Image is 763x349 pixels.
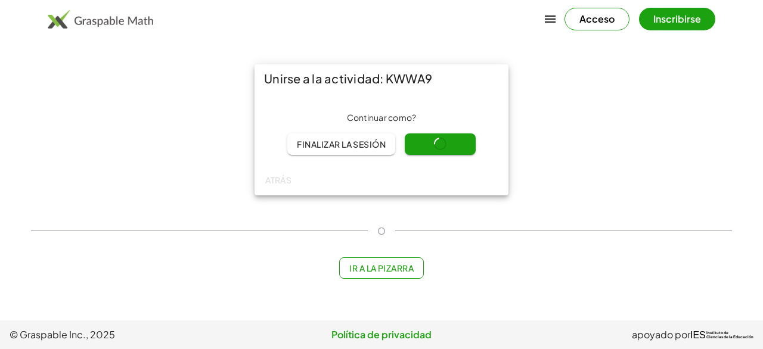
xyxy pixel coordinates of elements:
[264,71,432,86] font: Unirse a la actividad: KWWA9
[377,225,386,237] font: O
[10,328,115,341] font: © Graspable Inc., 2025
[706,335,753,339] font: Ciencias de la Educación
[653,13,701,25] font: Inscribirse
[331,328,432,341] font: Política de privacidad
[706,331,728,335] font: Instituto de
[632,328,690,341] font: apoyado por
[690,328,753,342] a: IESInstituto deCiencias de la Educación
[347,112,412,123] font: Continuar como
[287,133,396,155] button: Finalizar la sesión
[579,13,615,25] font: Acceso
[412,112,416,123] font: ?
[565,8,629,30] button: Acceso
[639,8,715,30] button: Inscribirse
[349,263,414,273] font: Ir a la pizarra
[297,139,386,149] font: Finalizar la sesión
[258,328,505,342] a: Política de privacidad
[690,330,706,340] font: IES
[339,257,424,279] button: Ir a la pizarra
